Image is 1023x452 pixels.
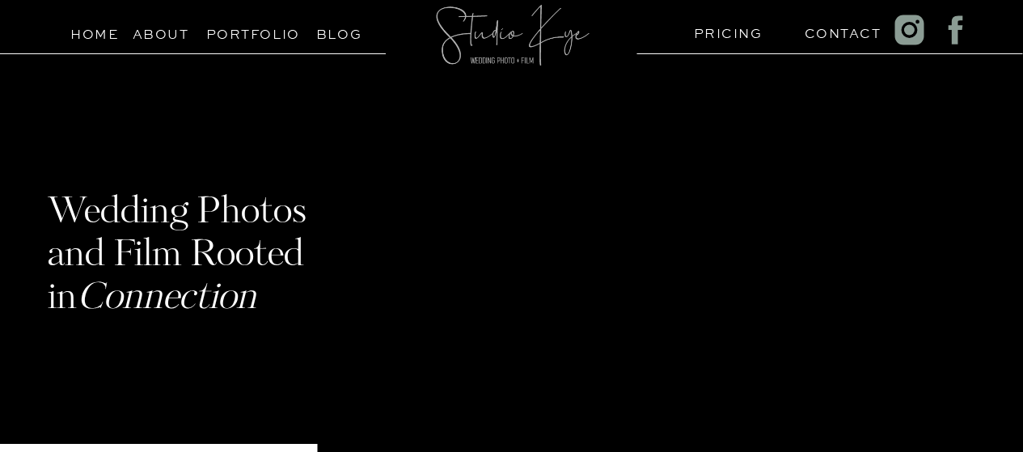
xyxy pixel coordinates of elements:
[302,23,376,38] a: Blog
[64,23,126,38] a: Home
[206,23,280,38] a: Portfolio
[48,192,366,313] h2: Wedding Photos and Film Rooted in
[133,23,189,38] a: About
[77,281,256,317] i: Connection
[694,22,756,37] a: PRICING
[805,22,867,37] a: Contact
